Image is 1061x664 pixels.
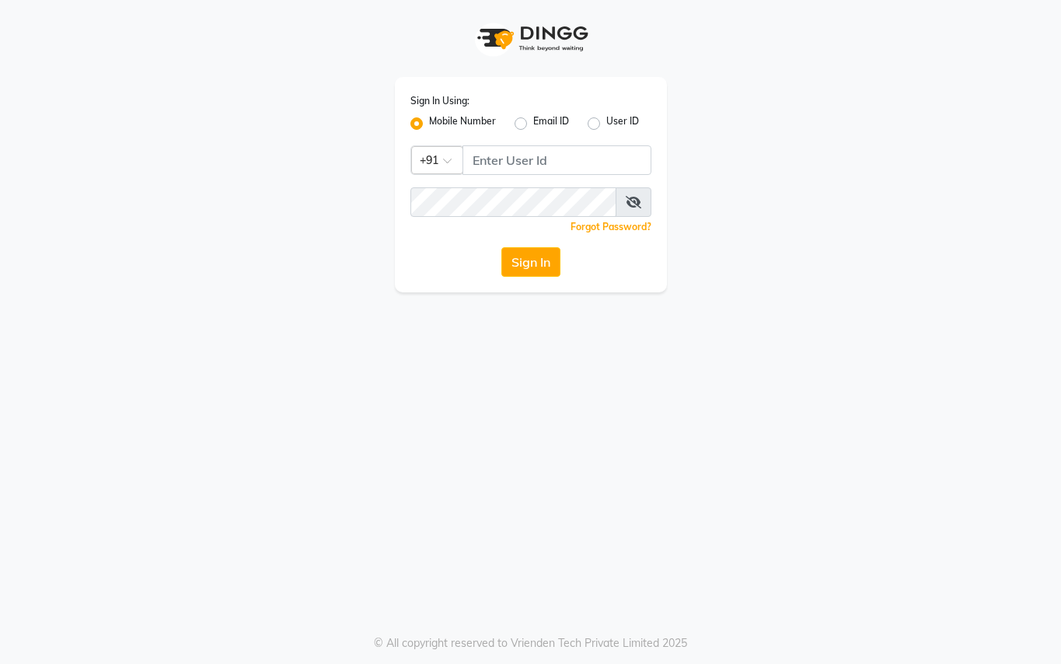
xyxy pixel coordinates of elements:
[429,114,496,133] label: Mobile Number
[410,187,616,217] input: Username
[410,94,469,108] label: Sign In Using:
[606,114,639,133] label: User ID
[462,145,651,175] input: Username
[571,221,651,232] a: Forgot Password?
[501,247,560,277] button: Sign In
[533,114,569,133] label: Email ID
[469,16,593,61] img: logo1.svg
